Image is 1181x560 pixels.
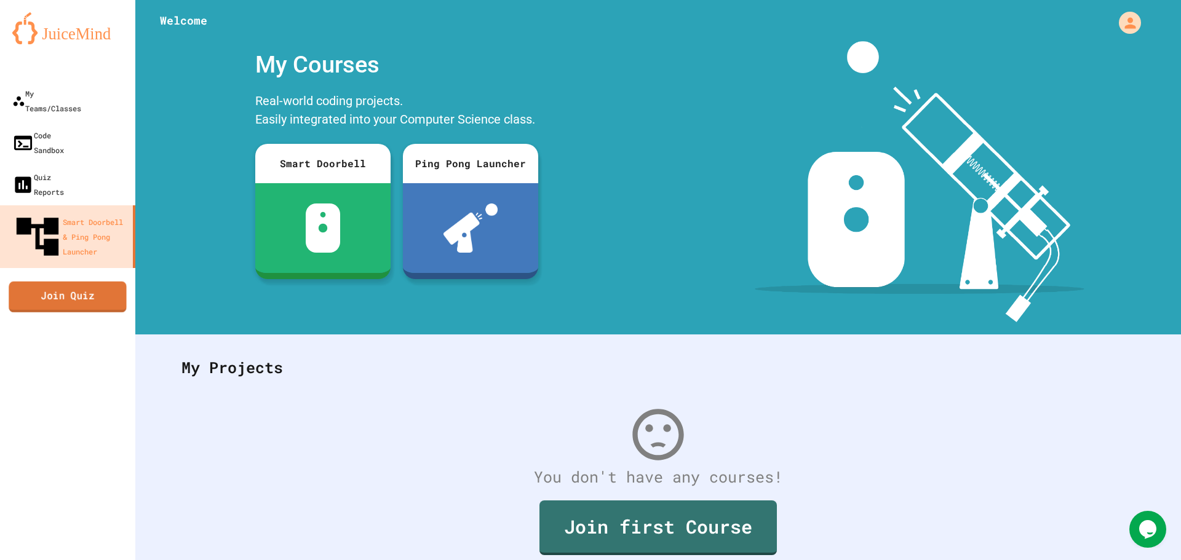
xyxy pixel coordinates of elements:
[12,170,64,199] div: Quiz Reports
[12,128,64,157] div: Code Sandbox
[12,211,128,262] div: Smart Doorbell & Ping Pong Launcher
[255,144,391,183] div: Smart Doorbell
[443,203,498,253] img: ppl-with-ball.png
[249,41,544,89] div: My Courses
[9,281,126,312] a: Join Quiz
[539,500,777,555] a: Join first Course
[1129,511,1169,548] iframe: chat widget
[755,41,1084,322] img: banner-image-my-projects.png
[169,465,1147,489] div: You don't have any courses!
[249,89,544,135] div: Real-world coding projects. Easily integrated into your Computer Science class.
[169,344,1147,392] div: My Projects
[403,144,538,183] div: Ping Pong Launcher
[12,86,81,116] div: My Teams/Classes
[1106,9,1144,37] div: My Account
[12,12,123,44] img: logo-orange.svg
[306,203,341,253] img: sdb-white.svg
